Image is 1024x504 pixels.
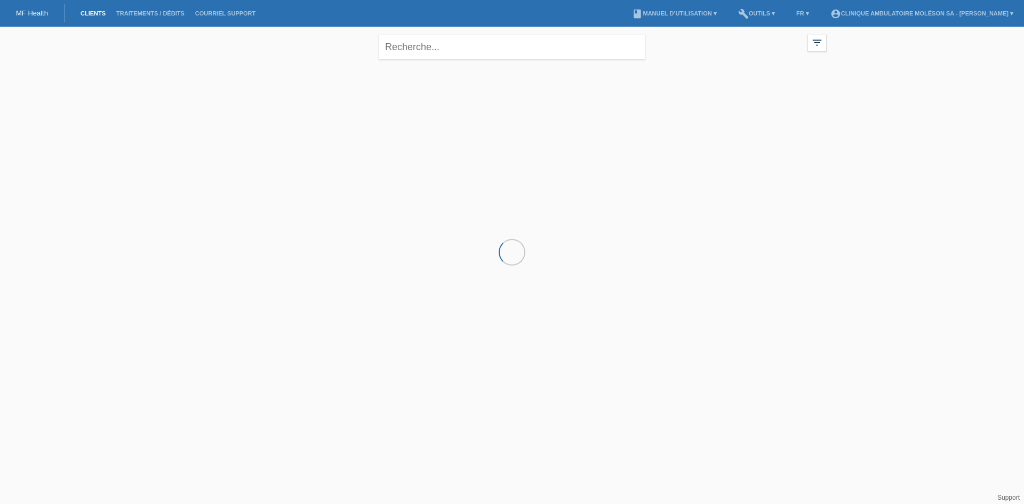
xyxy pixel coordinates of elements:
i: book [632,9,643,19]
input: Recherche... [379,35,645,60]
a: FR ▾ [791,10,814,17]
i: build [738,9,749,19]
i: filter_list [811,37,823,49]
a: Support [997,494,1020,501]
a: buildOutils ▾ [733,10,780,17]
a: account_circleClinique ambulatoire Moléson SA - [PERSON_NAME] ▾ [825,10,1019,17]
a: Clients [75,10,111,17]
a: Traitements / débits [111,10,190,17]
a: MF Health [16,9,48,17]
a: Courriel Support [190,10,261,17]
a: bookManuel d’utilisation ▾ [627,10,722,17]
i: account_circle [830,9,841,19]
